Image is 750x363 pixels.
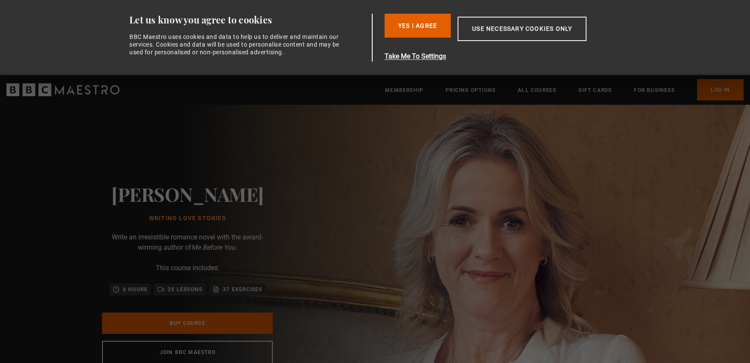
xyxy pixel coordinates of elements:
[385,14,451,38] button: Yes I Agree
[102,313,273,334] a: Buy Course
[129,33,344,56] div: BBC Maestro uses cookies and data to help us to deliver and maintain our services. Cookies and da...
[111,183,264,205] h2: [PERSON_NAME]
[223,285,262,294] p: 37 exercises
[191,243,235,251] i: Me Before You
[385,51,627,62] button: Take Me To Settings
[385,79,744,100] nav: Primary
[697,79,744,100] a: Log In
[102,232,273,253] p: Write an irresistible romance novel with the award-winning author of .
[6,83,120,96] svg: BBC Maestro
[446,86,496,94] a: Pricing Options
[129,14,368,26] div: Let us know you agree to cookies
[518,86,556,94] a: All Courses
[123,285,147,294] p: 6 hours
[385,86,423,94] a: Membership
[156,263,219,273] p: This course includes:
[168,285,202,294] p: 25 lessons
[458,17,587,41] button: Use necessary cookies only
[111,215,264,222] h1: Writing Love Stories
[634,86,674,94] a: For business
[578,86,612,94] a: Gift Cards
